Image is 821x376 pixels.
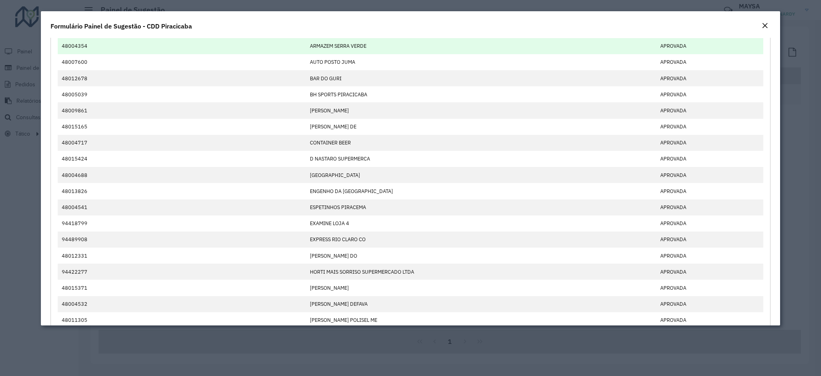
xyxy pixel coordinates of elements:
td: 48004354 [58,38,306,54]
td: EXPRESS RIO CLARO CO [306,232,656,248]
td: 48004688 [58,167,306,183]
td: APROVADA [656,151,764,167]
td: [PERSON_NAME] DEFAVA [306,296,656,312]
td: APROVADA [656,183,764,199]
td: 94489908 [58,232,306,248]
td: 48015371 [58,280,306,296]
td: 48012678 [58,70,306,86]
td: APROVADA [656,86,764,102]
button: Close [759,21,770,31]
td: 48012331 [58,248,306,264]
td: 48011305 [58,312,306,328]
td: APROVADA [656,296,764,312]
td: 48009861 [58,102,306,118]
td: 48004717 [58,135,306,151]
td: 48004532 [58,296,306,312]
em: Fechar [762,22,768,29]
td: [PERSON_NAME] DO [306,248,656,264]
td: APROVADA [656,54,764,70]
td: APROVADA [656,215,764,232]
h4: Formulário Painel de Sugestão - CDD Piracicaba [51,21,192,31]
td: BAR DO GURI [306,70,656,86]
td: D NASTARO SUPERMERCA [306,151,656,167]
td: ESPETINHOS PIRACEMA [306,199,656,215]
td: 94418799 [58,215,306,232]
td: 48004541 [58,199,306,215]
td: APROVADA [656,199,764,215]
td: 48015165 [58,119,306,135]
td: [PERSON_NAME] POLISEL ME [306,312,656,328]
td: APROVADA [656,135,764,151]
td: [PERSON_NAME] [306,280,656,296]
td: 48007600 [58,54,306,70]
td: CONTAINER BEER [306,135,656,151]
td: APROVADA [656,167,764,183]
td: APROVADA [656,232,764,248]
td: AUTO POSTO JUMA [306,54,656,70]
td: 94422277 [58,264,306,280]
td: HORTI MAIS SORRISO SUPERMERCADO LTDA [306,264,656,280]
td: APROVADA [656,70,764,86]
td: APROVADA [656,119,764,135]
td: 48015424 [58,151,306,167]
td: APROVADA [656,280,764,296]
td: APROVADA [656,102,764,118]
td: APROVADA [656,38,764,54]
td: 48005039 [58,86,306,102]
td: ENGENHO DA [GEOGRAPHIC_DATA] [306,183,656,199]
td: APROVADA [656,312,764,328]
td: APROVADA [656,264,764,280]
td: BH SPORTS PIRACICABA [306,86,656,102]
td: ARMAZEM SERRA VERDE [306,38,656,54]
td: 48013826 [58,183,306,199]
td: EXAMINE LOJA 4 [306,215,656,232]
td: [PERSON_NAME] [306,102,656,118]
td: APROVADA [656,248,764,264]
td: [PERSON_NAME] DE [306,119,656,135]
td: [GEOGRAPHIC_DATA] [306,167,656,183]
